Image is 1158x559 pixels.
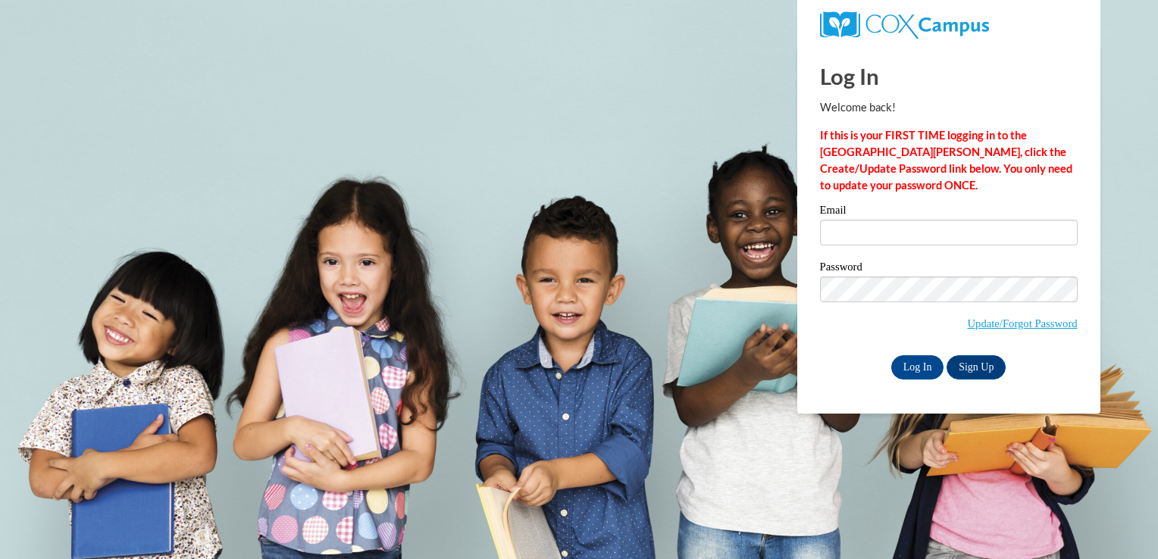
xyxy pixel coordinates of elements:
label: Password [820,261,1078,276]
input: Log In [891,355,944,379]
a: Update/Forgot Password [968,317,1078,329]
h1: Log In [820,61,1078,92]
a: Sign Up [947,355,1006,379]
label: Email [820,205,1078,220]
p: Welcome back! [820,99,1078,116]
img: COX Campus [820,11,989,39]
strong: If this is your FIRST TIME logging in to the [GEOGRAPHIC_DATA][PERSON_NAME], click the Create/Upd... [820,129,1072,192]
a: COX Campus [820,17,989,30]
